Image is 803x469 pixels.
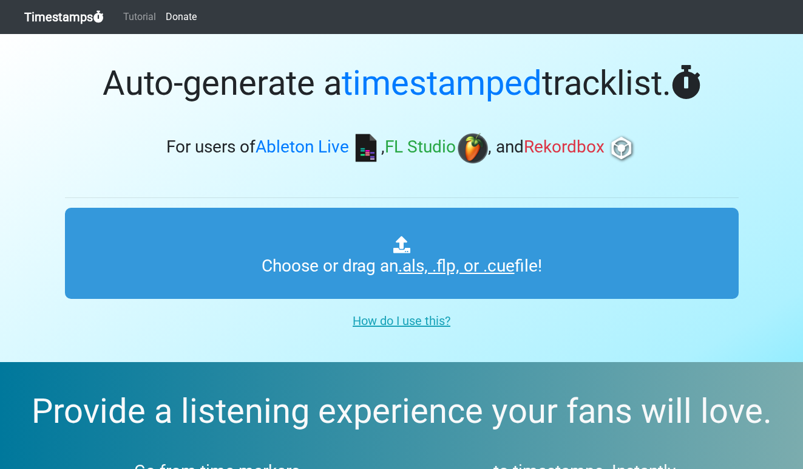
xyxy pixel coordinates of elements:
[118,5,161,29] a: Tutorial
[524,137,605,157] span: Rekordbox
[351,133,381,163] img: ableton.png
[65,63,739,104] h1: Auto-generate a tracklist.
[458,133,488,163] img: fl.png
[342,63,542,103] span: timestamped
[24,5,104,29] a: Timestamps
[385,137,456,157] span: FL Studio
[29,391,774,432] h2: Provide a listening experience your fans will love.
[161,5,202,29] a: Donate
[256,137,349,157] span: Ableton Live
[353,313,450,328] u: How do I use this?
[65,133,739,163] h3: For users of , , and
[606,133,637,163] img: rb.png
